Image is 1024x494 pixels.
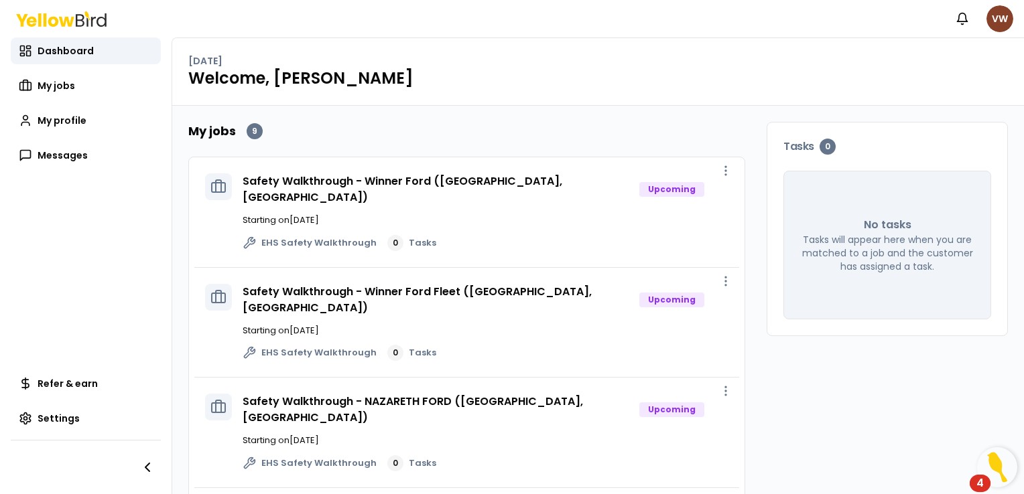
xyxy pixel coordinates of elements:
div: 0 [387,455,403,471]
span: EHS Safety Walkthrough [261,236,377,250]
span: Dashboard [38,44,94,58]
p: Starting on [DATE] [243,434,728,447]
a: Settings [11,405,161,432]
div: 9 [247,123,263,139]
a: 0Tasks [387,455,436,471]
a: Safety Walkthrough - Winner Ford ([GEOGRAPHIC_DATA], [GEOGRAPHIC_DATA]) [243,173,562,205]
span: EHS Safety Walkthrough [261,346,377,359]
span: My profile [38,114,86,127]
span: Messages [38,149,88,162]
p: Tasks will appear here when you are matched to a job and the customer has assigned a task. [800,233,974,273]
h3: Tasks [783,139,991,155]
div: 0 [820,139,836,155]
span: VW [986,5,1013,32]
a: My jobs [11,72,161,99]
span: Refer & earn [38,377,98,390]
div: Upcoming [639,182,704,197]
p: Starting on [DATE] [243,324,728,337]
a: 0Tasks [387,345,436,361]
span: My jobs [38,79,75,92]
div: 0 [387,345,403,361]
a: Refer & earn [11,370,161,397]
p: Starting on [DATE] [243,214,728,227]
h2: My jobs [188,122,236,141]
p: [DATE] [188,54,222,68]
a: Safety Walkthrough - Winner Ford Fleet ([GEOGRAPHIC_DATA], [GEOGRAPHIC_DATA]) [243,284,592,315]
div: Upcoming [639,402,704,417]
a: Messages [11,142,161,169]
h1: Welcome, [PERSON_NAME] [188,68,1008,89]
span: Settings [38,412,80,425]
button: Open Resource Center, 4 new notifications [977,447,1017,487]
a: 0Tasks [387,235,436,251]
div: 0 [387,235,403,251]
a: Safety Walkthrough - NAZARETH FORD ([GEOGRAPHIC_DATA], [GEOGRAPHIC_DATA]) [243,394,583,425]
div: Upcoming [639,293,704,307]
a: My profile [11,107,161,134]
span: EHS Safety Walkthrough [261,457,377,470]
p: No tasks [864,217,911,233]
a: Dashboard [11,37,161,64]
